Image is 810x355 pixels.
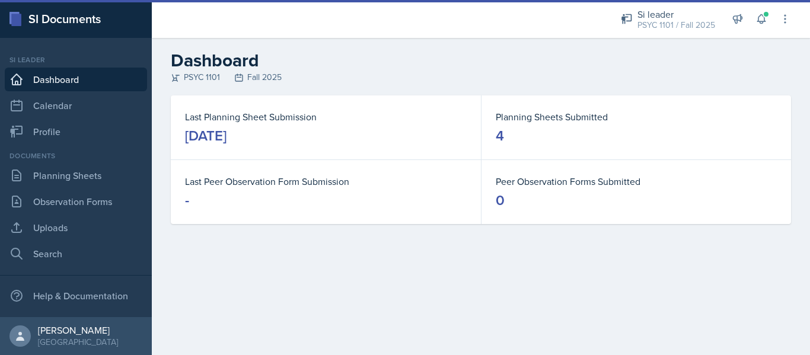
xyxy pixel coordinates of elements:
[185,174,467,188] dt: Last Peer Observation Form Submission
[185,126,227,145] div: [DATE]
[637,7,715,21] div: Si leader
[5,164,147,187] a: Planning Sheets
[5,55,147,65] div: Si leader
[5,284,147,308] div: Help & Documentation
[637,19,715,31] div: PSYC 1101 / Fall 2025
[5,190,147,213] a: Observation Forms
[5,151,147,161] div: Documents
[185,110,467,124] dt: Last Planning Sheet Submission
[5,120,147,143] a: Profile
[5,94,147,117] a: Calendar
[171,50,791,71] h2: Dashboard
[496,110,777,124] dt: Planning Sheets Submitted
[5,68,147,91] a: Dashboard
[496,126,504,145] div: 4
[5,216,147,239] a: Uploads
[496,174,777,188] dt: Peer Observation Forms Submitted
[496,191,505,210] div: 0
[5,242,147,266] a: Search
[185,191,189,210] div: -
[171,71,791,84] div: PSYC 1101 Fall 2025
[38,336,118,348] div: [GEOGRAPHIC_DATA]
[38,324,118,336] div: [PERSON_NAME]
